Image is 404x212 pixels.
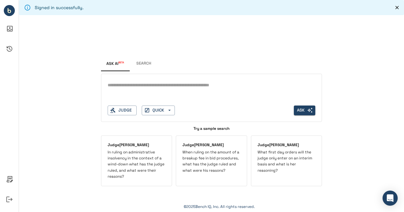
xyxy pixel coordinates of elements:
p: Judge [PERSON_NAME] [258,142,315,148]
div: Open Intercom Messenger [383,191,398,206]
p: Try a sample search [101,126,322,131]
span: Ask AI [106,61,124,66]
a: Judge[PERSON_NAME]What first day orders will the judge only enter on an interim basis and what is... [251,135,322,186]
button: Ask [294,106,315,115]
button: QUICK [142,106,175,115]
div: Signed in successfully. [35,2,84,13]
p: Judge [PERSON_NAME] [182,142,240,148]
p: In ruling on administrative insolvency in the context of a wind-down what has the judge ruled, an... [108,149,165,180]
a: Judge[PERSON_NAME]When ruling on the amount of a breakup fee in bid procedures, what has the judg... [176,135,247,186]
p: When ruling on the amount of a breakup fee in bid procedures, what has the judge ruled and what w... [182,149,240,174]
button: Search [129,56,158,71]
a: Judge[PERSON_NAME]In ruling on administrative insolvency in the context of a wind-down what has t... [101,135,172,186]
span: Enter search text [294,106,315,115]
p: What first day orders will the judge only enter on an interim basis and what is her reasoning? [258,149,315,174]
p: Judge [PERSON_NAME] [108,142,165,148]
span: BETA [118,61,124,64]
button: Judge [108,106,137,115]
